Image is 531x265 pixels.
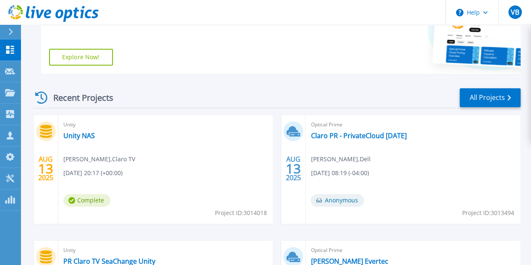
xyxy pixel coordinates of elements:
[285,153,301,184] div: AUG 2025
[311,246,515,255] span: Optical Prime
[460,88,521,107] a: All Projects
[38,165,53,172] span: 13
[311,155,370,164] span: [PERSON_NAME] , Dell
[49,49,113,66] a: Explore Now!
[63,155,135,164] span: [PERSON_NAME] , Claro TV
[63,120,268,129] span: Unity
[510,9,519,16] span: VB
[63,194,110,207] span: Complete
[63,246,268,255] span: Unity
[311,168,369,178] span: [DATE] 08:19 (-04:00)
[214,208,267,218] span: Project ID: 3014018
[32,87,125,108] div: Recent Projects
[462,208,514,218] span: Project ID: 3013494
[38,153,54,184] div: AUG 2025
[311,120,515,129] span: Optical Prime
[286,165,301,172] span: 13
[311,194,364,207] span: Anonymous
[63,168,123,178] span: [DATE] 20:17 (+00:00)
[311,131,406,140] a: Claro PR - PrivateCloud [DATE]
[63,131,95,140] a: Unity NAS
